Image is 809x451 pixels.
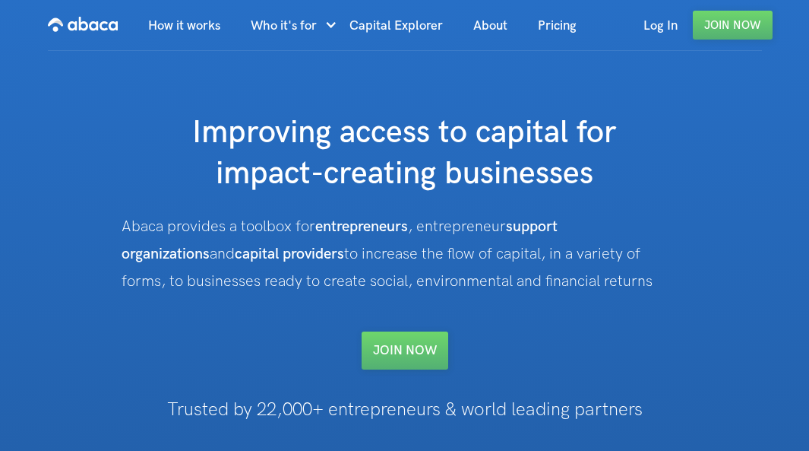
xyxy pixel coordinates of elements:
[48,12,118,37] img: Abaca logo
[693,11,773,40] a: Join Now
[122,213,688,295] div: Abaca provides a toolbox for , entrepreneur and to increase the flow of capital, in a variety of ...
[362,332,448,370] a: Join NOW
[235,245,344,263] strong: capital providers
[315,218,408,236] strong: entrepreneurs
[122,400,688,420] h1: Trusted by 22,000+ entrepreneurs & world leading partners
[122,113,688,195] h1: Improving access to capital for impact-creating businesses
